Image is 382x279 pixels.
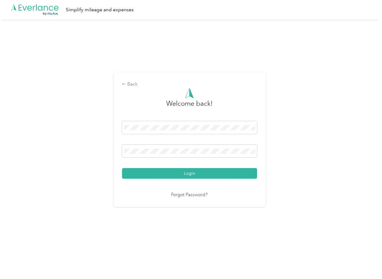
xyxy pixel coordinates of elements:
button: Login [122,168,257,179]
iframe: Everlance-gr Chat Button Frame [348,245,382,279]
a: Forgot Password? [171,192,208,199]
div: Back [122,81,257,88]
div: Simplify mileage and expenses [66,6,134,14]
h3: greeting [166,98,213,115]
